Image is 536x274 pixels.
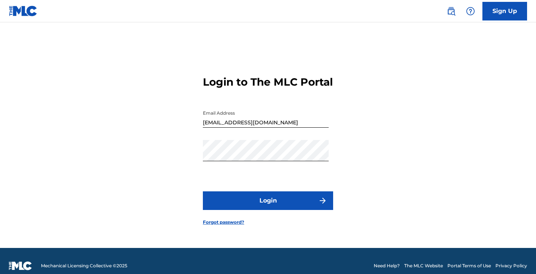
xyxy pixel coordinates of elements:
[447,7,456,16] img: search
[9,261,32,270] img: logo
[203,191,333,210] button: Login
[9,6,38,16] img: MLC Logo
[495,262,527,269] a: Privacy Policy
[444,4,459,19] a: Public Search
[447,262,491,269] a: Portal Terms of Use
[318,196,327,205] img: f7272a7cc735f4ea7f67.svg
[203,76,333,89] h3: Login to The MLC Portal
[41,262,127,269] span: Mechanical Licensing Collective © 2025
[404,262,443,269] a: The MLC Website
[203,219,244,226] a: Forgot password?
[466,7,475,16] img: help
[374,262,400,269] a: Need Help?
[482,2,527,20] a: Sign Up
[463,4,478,19] div: Help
